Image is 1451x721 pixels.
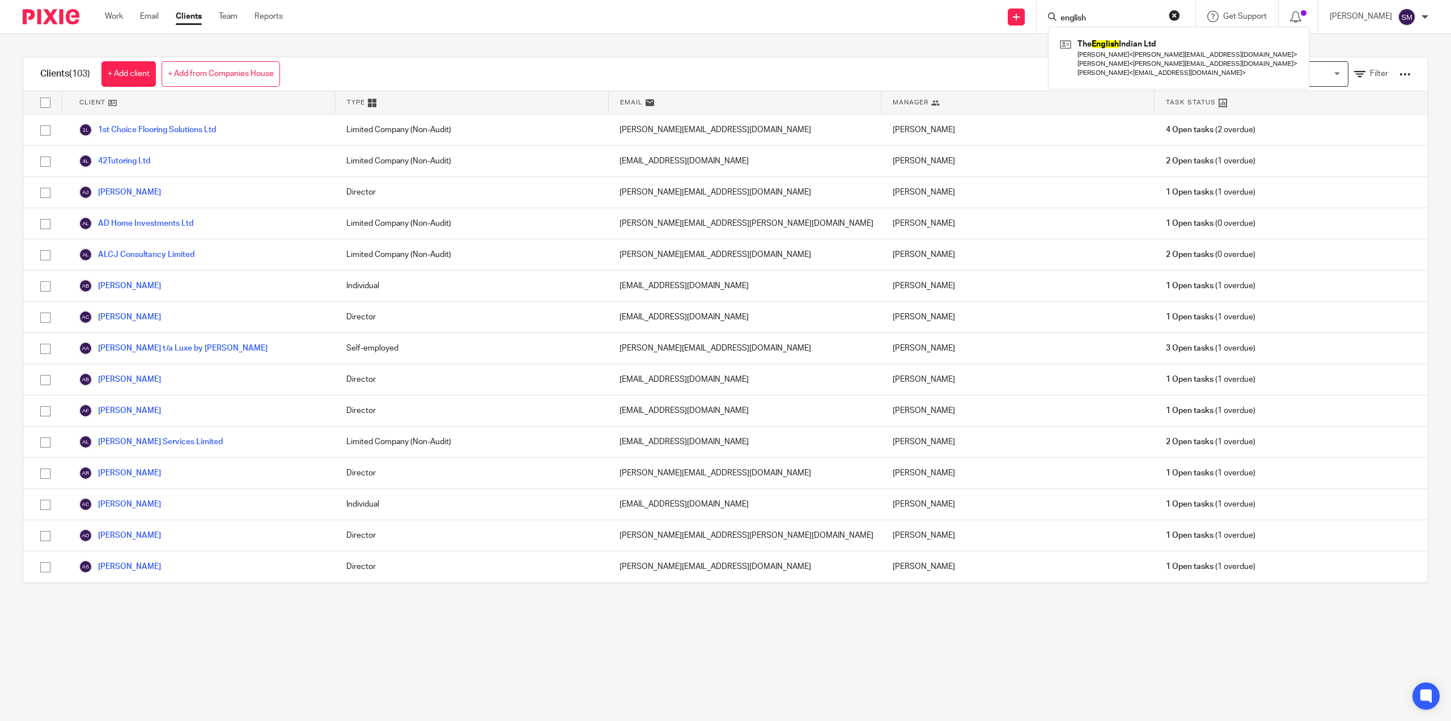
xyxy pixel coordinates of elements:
[608,333,881,364] div: [PERSON_NAME][EMAIL_ADDRESS][DOMAIN_NAME]
[881,520,1155,551] div: [PERSON_NAME]
[1166,436,1214,448] span: 2 Open tasks
[219,11,237,22] a: Team
[335,333,608,364] div: Self-employed
[40,68,90,80] h1: Clients
[335,427,608,457] div: Limited Company (Non-Audit)
[79,497,92,511] img: svg%3E
[608,146,881,176] div: [EMAIL_ADDRESS][DOMAIN_NAME]
[79,341,92,355] img: svg%3E
[35,92,56,113] input: Select all
[1370,70,1388,78] span: Filter
[335,458,608,488] div: Director
[620,98,643,107] span: Email
[79,279,161,293] a: [PERSON_NAME]
[79,529,161,542] a: [PERSON_NAME]
[608,364,881,395] div: [EMAIL_ADDRESS][DOMAIN_NAME]
[1166,187,1214,198] span: 1 Open tasks
[608,271,881,301] div: [EMAIL_ADDRESS][DOMAIN_NAME]
[1166,467,1214,479] span: 1 Open tasks
[881,271,1155,301] div: [PERSON_NAME]
[335,551,608,582] div: Director
[335,489,608,520] div: Individual
[881,302,1155,332] div: [PERSON_NAME]
[79,373,161,386] a: [PERSON_NAME]
[1166,155,1214,167] span: 2 Open tasks
[79,529,92,542] img: svg%3E
[1166,467,1255,479] span: (1 overdue)
[79,279,92,293] img: svg%3E
[608,208,881,239] div: [PERSON_NAME][EMAIL_ADDRESS][PERSON_NAME][DOMAIN_NAME]
[1166,499,1214,510] span: 1 Open tasks
[162,61,280,87] a: + Add from Companies House
[881,208,1155,239] div: [PERSON_NAME]
[1166,405,1214,416] span: 1 Open tasks
[1059,14,1161,24] input: Search
[79,217,193,230] a: AD Home Investments Ltd
[1166,499,1255,510] span: (1 overdue)
[1166,280,1255,292] span: (1 overdue)
[1166,343,1255,354] span: (1 overdue)
[335,583,608,613] div: Limited Company (Non-Audit)
[1166,530,1255,541] span: (1 overdue)
[1166,155,1255,167] span: (1 overdue)
[881,489,1155,520] div: [PERSON_NAME]
[881,583,1155,613] div: [PERSON_NAME]
[608,489,881,520] div: [EMAIL_ADDRESS][DOMAIN_NAME]
[79,560,161,574] a: [PERSON_NAME]
[79,435,92,449] img: svg%3E
[1398,8,1416,26] img: svg%3E
[69,69,90,78] span: (103)
[608,239,881,270] div: [PERSON_NAME][EMAIL_ADDRESS][DOMAIN_NAME]
[1166,187,1255,198] span: (1 overdue)
[105,11,123,22] a: Work
[881,239,1155,270] div: [PERSON_NAME]
[79,98,105,107] span: Client
[881,395,1155,426] div: [PERSON_NAME]
[1166,561,1214,572] span: 1 Open tasks
[893,98,928,107] span: Manager
[1166,343,1214,354] span: 3 Open tasks
[1166,374,1214,385] span: 1 Open tasks
[23,9,79,24] img: Pixie
[608,520,881,551] div: [PERSON_NAME][EMAIL_ADDRESS][PERSON_NAME][DOMAIN_NAME]
[79,497,161,511] a: [PERSON_NAME]
[1166,405,1255,416] span: (1 overdue)
[1166,280,1214,292] span: 1 Open tasks
[1330,11,1392,22] p: [PERSON_NAME]
[79,185,92,199] img: svg%3E
[881,146,1155,176] div: [PERSON_NAME]
[608,395,881,426] div: [EMAIL_ADDRESS][DOMAIN_NAME]
[1166,124,1214,136] span: 4 Open tasks
[335,115,608,145] div: Limited Company (Non-Audit)
[608,427,881,457] div: [EMAIL_ADDRESS][DOMAIN_NAME]
[79,560,92,574] img: svg%3E
[1166,561,1255,572] span: (1 overdue)
[608,583,881,613] div: [EMAIL_ADDRESS][DOMAIN_NAME]
[335,302,608,332] div: Director
[335,395,608,426] div: Director
[79,466,92,480] img: svg%3E
[1166,530,1214,541] span: 1 Open tasks
[79,185,161,199] a: [PERSON_NAME]
[1166,218,1255,229] span: (0 overdue)
[79,123,92,137] img: svg%3E
[335,146,608,176] div: Limited Company (Non-Audit)
[79,404,161,418] a: [PERSON_NAME]
[1166,124,1255,136] span: (2 overdue)
[1166,374,1255,385] span: (1 overdue)
[881,115,1155,145] div: [PERSON_NAME]
[1166,98,1216,107] span: Task Status
[347,98,365,107] span: Type
[608,458,881,488] div: [PERSON_NAME][EMAIL_ADDRESS][DOMAIN_NAME]
[881,427,1155,457] div: [PERSON_NAME]
[79,123,216,137] a: 1st Choice Flooring Solutions Ltd
[79,341,268,355] a: [PERSON_NAME] t/a Luxe by [PERSON_NAME]
[335,177,608,208] div: Director
[881,177,1155,208] div: [PERSON_NAME]
[881,333,1155,364] div: [PERSON_NAME]
[176,11,202,22] a: Clients
[79,466,161,480] a: [PERSON_NAME]
[79,373,92,386] img: svg%3E
[1166,249,1255,260] span: (0 overdue)
[608,177,881,208] div: [PERSON_NAME][EMAIL_ADDRESS][DOMAIN_NAME]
